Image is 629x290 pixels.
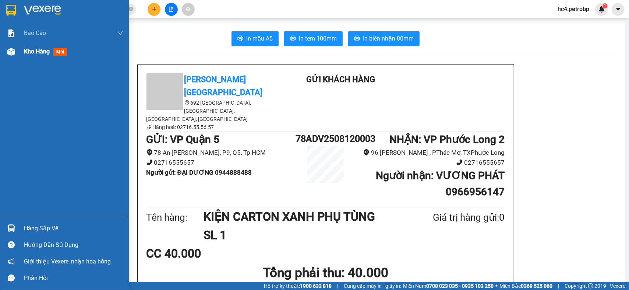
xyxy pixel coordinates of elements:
span: printer [354,35,360,42]
span: Gửi: [6,7,18,15]
strong: 1900 633 818 [300,283,332,289]
span: printer [290,35,296,42]
div: Phản hồi [24,273,123,284]
img: logo-vxr [6,5,16,16]
div: VP Phước Long 2 [57,6,116,24]
b: Gửi khách hàng [306,75,375,84]
img: warehouse-icon [7,48,15,56]
li: 96 [PERSON_NAME] , PThác Mơ, TXPhước Long [356,148,505,158]
img: solution-icon [7,29,15,37]
span: phone [146,159,153,165]
span: CC : [56,49,67,57]
span: Nhận: [57,7,75,15]
div: Hàng sắp về [24,223,123,234]
button: plus [148,3,160,16]
sup: 1 [603,3,608,8]
div: Giá trị hàng gửi: 0 [397,210,505,225]
strong: 0708 023 035 - 0935 103 250 [426,283,494,289]
span: phone [146,125,152,130]
h1: KIỆN CARTON XANH PHỤ TÙNG [204,207,397,226]
b: [PERSON_NAME][GEOGRAPHIC_DATA] [184,75,263,97]
span: Cung cấp máy in - giấy in: [344,282,401,290]
span: environment [184,100,190,105]
button: file-add [165,3,178,16]
b: GỬI : VP Quận 5 [146,133,220,146]
strong: 0369 525 060 [521,283,552,289]
span: phone [456,159,463,165]
span: Miền Bắc [499,282,552,290]
span: environment [363,149,370,156]
span: In tem 100mm [299,34,337,43]
b: Người nhận : VƯƠNG PHÁT 0966956147 [376,170,505,198]
h1: 78ADV2508120003 [296,132,355,146]
span: file-add [169,7,174,12]
span: | [558,282,559,290]
div: VP Quận 5 [6,6,52,24]
button: aim [182,3,195,16]
span: Giới thiệu Vexere, nhận hoa hồng [24,257,111,266]
li: Hàng hoá: 02716.55.56.57 [146,123,279,131]
li: 02716555657 [146,158,296,168]
span: question-circle [8,241,15,248]
li: 692 [GEOGRAPHIC_DATA], [GEOGRAPHIC_DATA], [GEOGRAPHIC_DATA], [GEOGRAPHIC_DATA] [146,99,279,123]
span: message [8,275,15,282]
span: 1 [604,3,606,8]
div: ĐẠI DƯƠNG [6,24,52,33]
span: close-circle [129,7,133,11]
span: ⚪️ [495,284,498,287]
b: NHẬN : VP Phước Long 2 [389,133,505,146]
span: down [117,30,123,36]
span: plus [152,7,157,12]
h1: SL 1 [204,226,397,244]
span: aim [185,7,191,12]
span: caret-down [615,6,622,13]
button: printerIn tem 100mm [284,31,343,46]
span: Kho hàng [24,48,50,55]
button: printerIn biên nhận 80mm [348,31,420,46]
span: In mẫu A5 [246,34,273,43]
button: caret-down [612,3,625,16]
div: Hướng dẫn sử dụng [24,240,123,251]
span: | [337,282,338,290]
span: printer [237,35,243,42]
h1: Tổng phải thu: 40.000 [146,263,505,283]
div: CC 40.000 [146,244,265,263]
div: Tên hàng: [146,210,204,225]
span: notification [8,258,15,265]
span: environment [146,149,153,156]
li: 78 An [PERSON_NAME], P9, Q5, Tp HCM [146,148,296,158]
div: [PERSON_NAME] [57,24,116,33]
span: In biên nhận 80mm [363,34,414,43]
span: close-circle [129,6,133,13]
span: hc4.petrobp [552,4,595,14]
li: 02716555657 [356,158,505,168]
b: Người gửi : ĐẠI DƯƠNG 0944888488 [146,169,252,176]
div: 40.000 [56,48,117,58]
span: copyright [588,283,593,289]
span: Hỗ trợ kỹ thuật: [264,282,332,290]
span: Báo cáo [24,28,46,38]
span: Miền Nam [403,282,494,290]
button: printerIn mẫu A5 [232,31,279,46]
img: icon-new-feature [598,6,605,13]
img: warehouse-icon [7,224,15,232]
span: mới [53,48,67,56]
